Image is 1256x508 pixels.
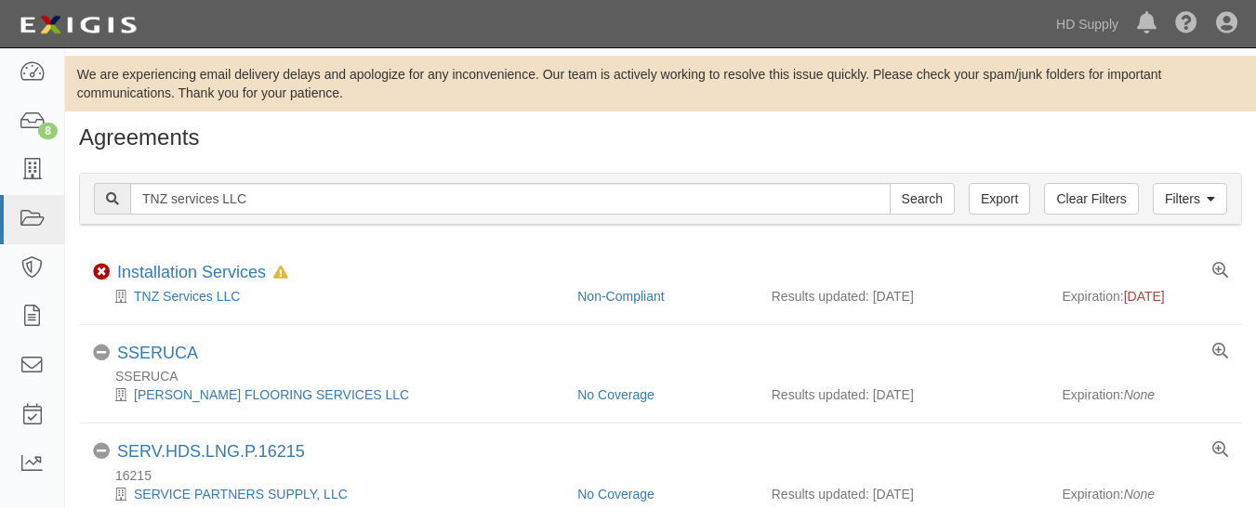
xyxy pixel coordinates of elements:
[79,125,1242,150] h1: Agreements
[117,344,198,364] div: SSERUCA
[1153,183,1227,215] a: Filters
[134,487,348,501] a: SERVICE PARTNERS SUPPLY, LLC
[772,485,1035,503] div: Results updated: [DATE]
[1044,183,1138,215] a: Clear Filters
[93,345,110,361] i: No Coverage
[1047,6,1128,43] a: HD Supply
[1175,13,1197,35] i: Help Center - Complianz
[1063,485,1229,503] div: Expiration:
[38,123,58,139] div: 8
[93,466,1242,485] div: 16215
[969,183,1030,215] a: Export
[93,443,110,460] i: No Coverage
[134,387,409,402] a: [PERSON_NAME] FLOORING SERVICES LLC
[134,289,240,304] a: TNZ Services LLC
[1124,487,1155,501] em: None
[1212,263,1228,280] a: View results summary
[117,263,266,281] a: Installation Services
[1212,442,1228,459] a: View results summary
[117,442,305,462] div: SERV.HDS.LNG.P.16215
[93,367,1242,385] div: SSERUCA
[1124,289,1165,304] span: [DATE]
[130,183,891,215] input: Search
[117,344,198,362] a: SSERUCA
[1212,344,1228,360] a: View results summary
[65,65,1256,102] div: We are experiencing email delivery delays and apologize for any inconvenience. Our team is active...
[1063,385,1229,404] div: Expiration:
[772,287,1035,306] div: Results updated: [DATE]
[93,287,563,306] div: TNZ Services LLC
[577,487,654,501] a: No Coverage
[117,442,305,461] a: SERV.HDS.LNG.P.16215
[1124,387,1155,402] em: None
[93,385,563,404] div: CARRANZA FLOORING SERVICES LLC
[577,289,664,304] a: Non-Compliant
[890,183,955,215] input: Search
[93,264,110,280] i: Non-Compliant
[1063,287,1229,306] div: Expiration:
[14,8,142,42] img: logo-5460c22ac91f19d4615b14bd174203de0afe785f0fc80cf4dbbc73dc1793850b.png
[93,485,563,503] div: SERVICE PARTNERS SUPPLY, LLC
[577,387,654,402] a: No Coverage
[117,263,288,283] div: Installation Services
[273,267,288,280] i: In Default since 08/13/2025
[772,385,1035,404] div: Results updated: [DATE]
